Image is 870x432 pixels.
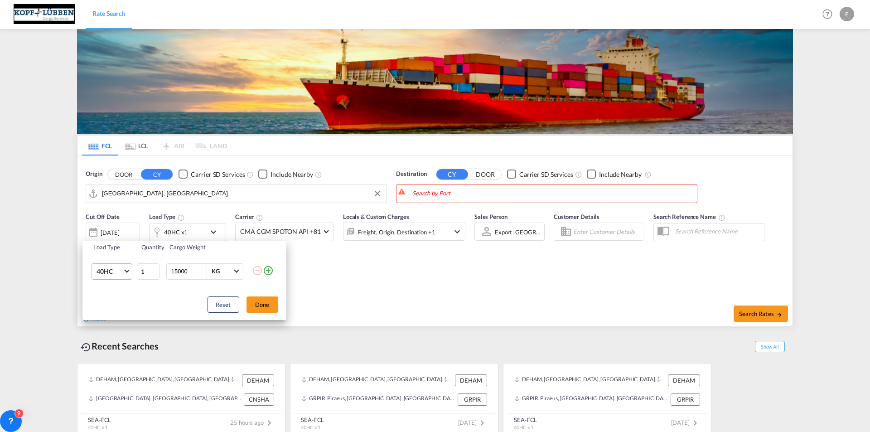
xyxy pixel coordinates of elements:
[170,264,207,279] input: Enter Weight
[82,241,136,254] th: Load Type
[137,263,159,280] input: Qty
[97,267,123,276] span: 40HC
[169,243,246,251] div: Cargo Weight
[208,296,239,313] button: Reset
[263,265,274,276] md-icon: icon-plus-circle-outline
[252,265,263,276] md-icon: icon-minus-circle-outline
[246,296,278,313] button: Done
[136,241,164,254] th: Quantity
[212,267,220,275] div: KG
[92,263,132,280] md-select: Choose: 40HC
